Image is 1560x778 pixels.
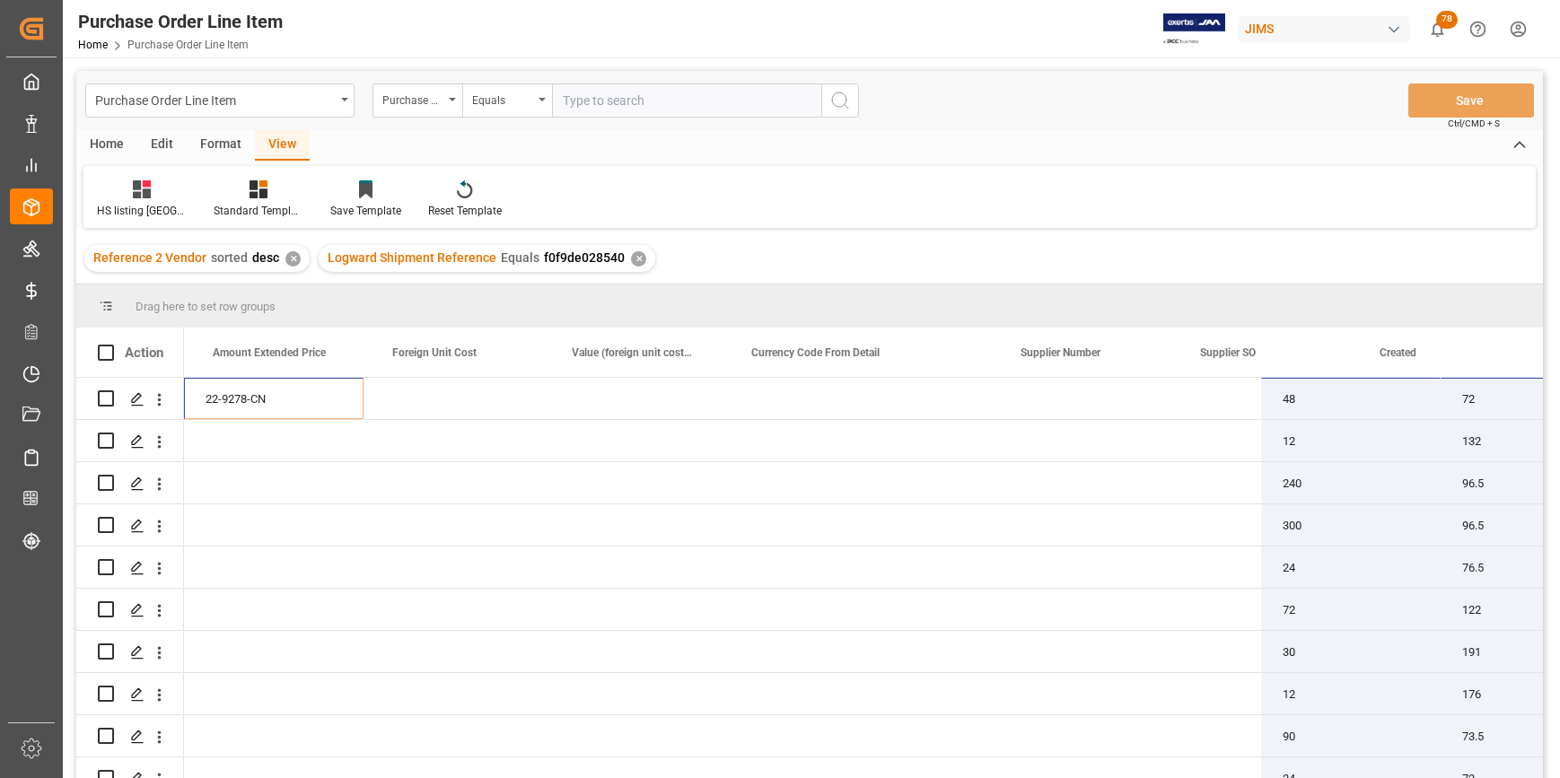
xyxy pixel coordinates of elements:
[1261,462,1441,503] div: 240
[76,631,184,673] div: Press SPACE to select this row.
[428,203,502,219] div: Reset Template
[1261,378,1441,419] div: 48
[76,420,184,462] div: Press SPACE to select this row.
[1261,673,1441,714] div: 12
[501,250,539,265] span: Equals
[78,8,283,35] div: Purchase Order Line Item
[1261,715,1441,756] div: 90
[76,504,184,546] div: Press SPACE to select this row.
[1448,117,1500,130] span: Ctrl/CMD + S
[285,251,301,267] div: ✕
[572,346,692,359] span: Value (foreign unit cost x qty)
[78,39,108,51] a: Home
[472,88,533,109] div: Equals
[1417,9,1458,49] button: show 78 new notifications
[1261,589,1441,630] div: 72
[76,715,184,757] div: Press SPACE to select this row.
[1238,12,1417,46] button: JIMS
[1408,83,1534,118] button: Save
[462,83,552,118] button: open menu
[372,83,462,118] button: open menu
[76,546,184,589] div: Press SPACE to select this row.
[1238,16,1410,42] div: JIMS
[184,378,364,419] div: 22-9278-CN
[97,203,187,219] div: HS listing [GEOGRAPHIC_DATA]
[1021,346,1100,359] span: Supplier Number
[76,378,184,420] div: Press SPACE to select this row.
[255,130,310,161] div: View
[382,88,443,109] div: Purchase Order Number
[1261,504,1441,546] div: 300
[211,250,248,265] span: sorted
[544,250,625,265] span: f0f9de028540
[93,250,206,265] span: Reference 2 Vendor
[76,589,184,631] div: Press SPACE to select this row.
[95,88,335,110] div: Purchase Order Line Item
[552,83,821,118] input: Type to search
[1261,546,1441,588] div: 24
[76,673,184,715] div: Press SPACE to select this row.
[1380,346,1416,359] span: Created
[1163,13,1225,45] img: Exertis%20JAM%20-%20Email%20Logo.jpg_1722504956.jpg
[1261,420,1441,461] div: 12
[187,130,255,161] div: Format
[76,462,184,504] div: Press SPACE to select this row.
[125,345,163,361] div: Action
[213,346,326,359] span: Amount Extended Price
[1200,346,1256,359] span: Supplier SO
[751,346,880,359] span: Currency Code From Detail
[136,300,276,313] span: Drag here to set row groups
[392,346,477,359] span: Foreign Unit Cost
[328,250,496,265] span: Logward Shipment Reference
[214,203,303,219] div: Standard Templates
[76,130,137,161] div: Home
[137,130,187,161] div: Edit
[821,83,859,118] button: search button
[1436,11,1458,29] span: 78
[85,83,355,118] button: open menu
[631,251,646,267] div: ✕
[1458,9,1498,49] button: Help Center
[330,203,401,219] div: Save Template
[252,250,279,265] span: desc
[1261,631,1441,672] div: 30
